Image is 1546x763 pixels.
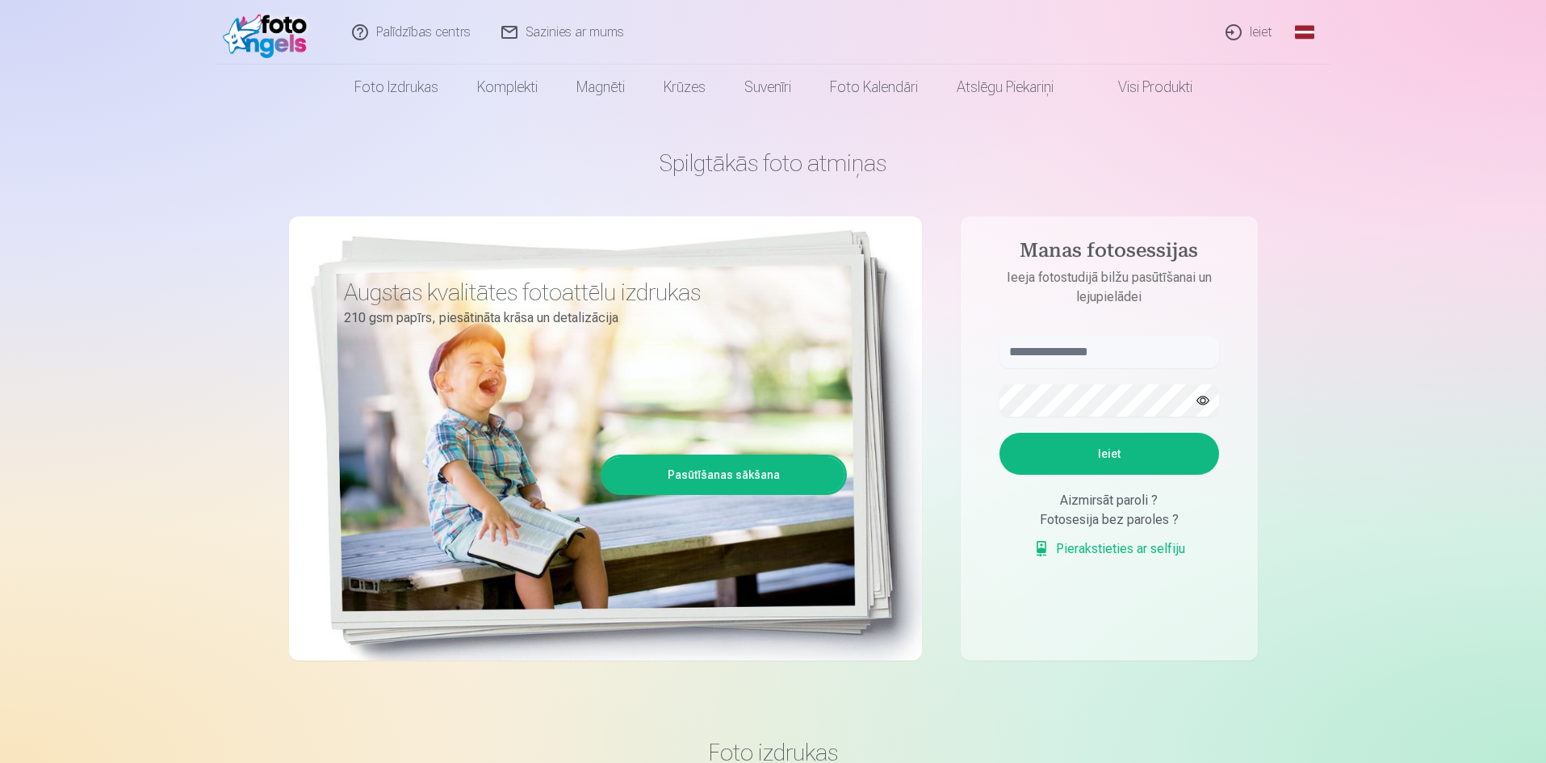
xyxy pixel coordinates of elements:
[223,6,316,58] img: /fa1
[999,491,1219,510] div: Aizmirsāt paroli ?
[344,278,835,307] h3: Augstas kvalitātes fotoattēlu izdrukas
[335,65,458,110] a: Foto izdrukas
[1033,539,1185,559] a: Pierakstieties ar selfiju
[458,65,557,110] a: Komplekti
[999,433,1219,475] button: Ieiet
[644,65,725,110] a: Krūzes
[1073,65,1212,110] a: Visi produkti
[983,268,1235,307] p: Ieeja fotostudijā bilžu pasūtīšanai un lejupielādei
[983,239,1235,268] h4: Manas fotosessijas
[811,65,937,110] a: Foto kalendāri
[603,457,844,493] a: Pasūtīšanas sākšana
[557,65,644,110] a: Magnēti
[937,65,1073,110] a: Atslēgu piekariņi
[289,149,1258,178] h1: Spilgtākās foto atmiņas
[344,307,835,329] p: 210 gsm papīrs, piesātināta krāsa un detalizācija
[999,510,1219,530] div: Fotosesija bez paroles ?
[725,65,811,110] a: Suvenīri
